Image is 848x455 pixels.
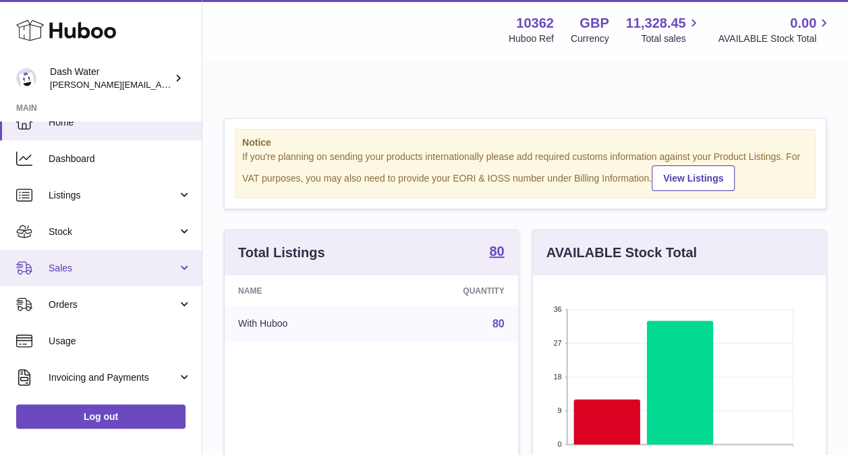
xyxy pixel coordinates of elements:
[489,244,504,258] strong: 80
[718,32,832,45] span: AVAILABLE Stock Total
[641,32,701,45] span: Total sales
[49,225,177,238] span: Stock
[49,298,177,311] span: Orders
[49,371,177,384] span: Invoicing and Payments
[49,116,192,129] span: Home
[580,14,609,32] strong: GBP
[492,318,505,329] a: 80
[49,262,177,275] span: Sales
[509,32,554,45] div: Huboo Ref
[571,32,609,45] div: Currency
[625,14,685,32] span: 11,328.45
[242,136,808,149] strong: Notice
[225,306,379,342] td: With Huboo
[553,373,561,381] text: 18
[546,244,697,262] h3: AVAILABLE Stock Total
[652,165,735,191] a: View Listings
[238,244,325,262] h3: Total Listings
[625,14,701,45] a: 11,328.45 Total sales
[50,65,171,91] div: Dash Water
[553,339,561,347] text: 27
[489,244,504,261] a: 80
[49,189,177,202] span: Listings
[790,14,816,32] span: 0.00
[49,335,192,348] span: Usage
[557,406,561,414] text: 9
[50,79,271,90] span: [PERSON_NAME][EMAIL_ADDRESS][DOMAIN_NAME]
[16,404,186,429] a: Log out
[225,275,379,306] th: Name
[379,275,517,306] th: Quantity
[718,14,832,45] a: 0.00 AVAILABLE Stock Total
[553,305,561,313] text: 36
[516,14,554,32] strong: 10362
[49,153,192,165] span: Dashboard
[16,68,36,88] img: james@dash-water.com
[242,151,808,191] div: If you're planning on sending your products internationally please add required customs informati...
[557,440,561,448] text: 0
